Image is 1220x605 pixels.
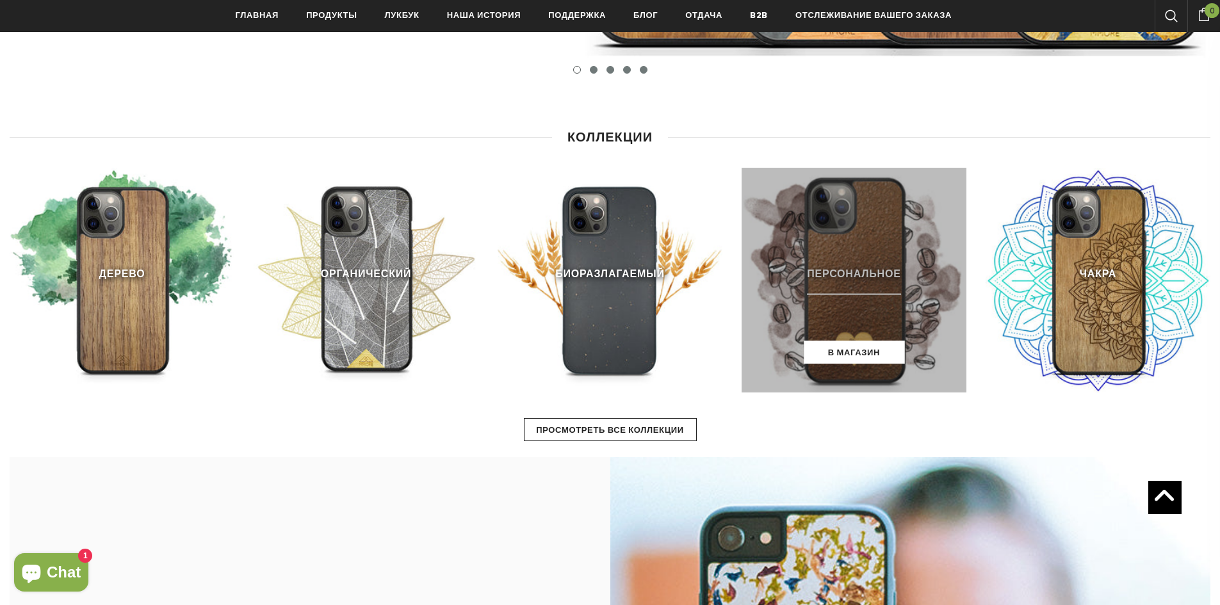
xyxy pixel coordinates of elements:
span: Лукбук [385,9,419,21]
span: Отслеживание Вашего заказа [795,9,952,21]
span: B2B [750,9,768,21]
span: В МАГАЗИН [828,346,880,359]
button: 5 [640,66,647,74]
span: просмотреть все коллекции [536,424,684,436]
span: поддержка [548,9,606,21]
button: 1 [573,66,581,74]
button: 3 [606,66,614,74]
span: Наша история [447,9,521,21]
span: Коллекции [567,128,653,146]
button: 2 [590,66,598,74]
span: Отдача [685,9,722,21]
a: 0 [1187,6,1220,21]
button: 4 [623,66,631,74]
span: Продукты [306,9,357,21]
a: просмотреть все коллекции [524,418,697,441]
span: Блог [633,9,658,21]
inbox-online-store-chat: Shopify online store chat [10,553,92,595]
a: В МАГАЗИН [804,341,904,364]
span: 0 [1205,3,1219,18]
span: Главная [236,9,279,21]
